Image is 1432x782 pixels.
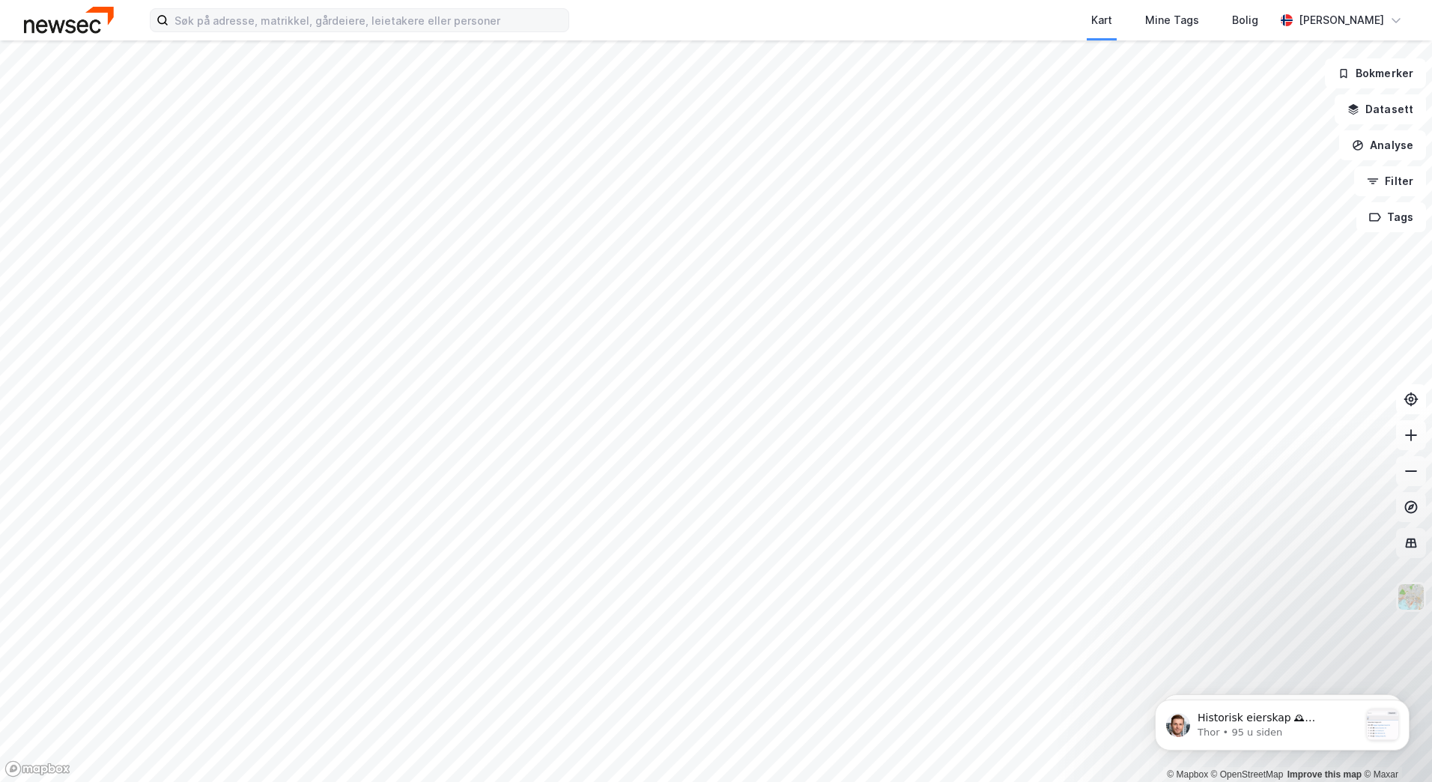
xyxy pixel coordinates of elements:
button: Filter [1354,166,1426,196]
a: Mapbox [1167,769,1208,780]
a: Improve this map [1287,769,1362,780]
iframe: Intercom notifications melding [1132,670,1432,775]
div: Bolig [1232,11,1258,29]
div: Mine Tags [1145,11,1199,29]
a: Mapbox homepage [4,760,70,778]
button: Bokmerker [1325,58,1426,88]
button: Analyse [1339,130,1426,160]
a: OpenStreetMap [1211,769,1284,780]
div: Kart [1091,11,1112,29]
img: Z [1397,583,1425,611]
input: Søk på adresse, matrikkel, gårdeiere, leietakere eller personer [169,9,568,31]
button: Tags [1356,202,1426,232]
button: Datasett [1335,94,1426,124]
div: [PERSON_NAME] [1299,11,1384,29]
img: newsec-logo.f6e21ccffca1b3a03d2d.png [24,7,114,33]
